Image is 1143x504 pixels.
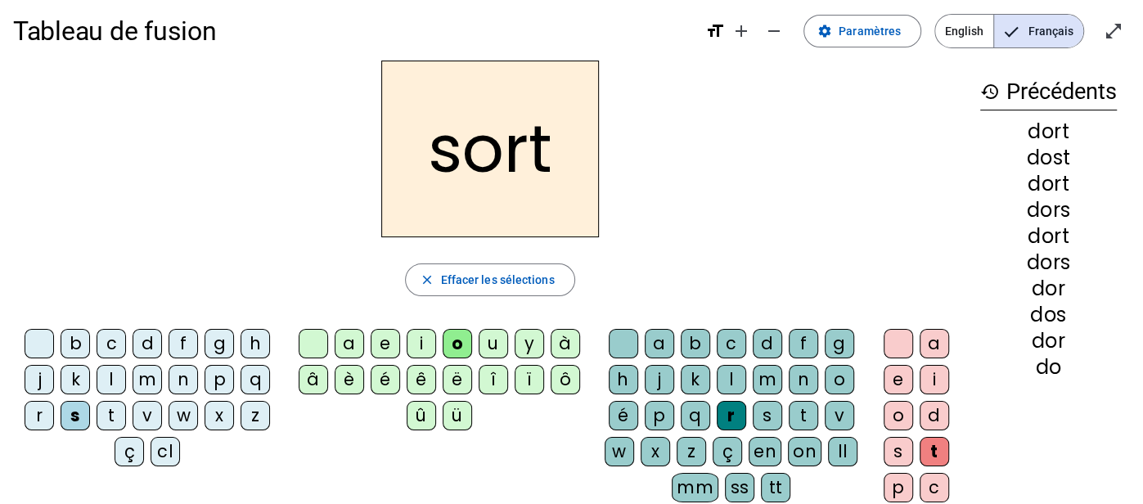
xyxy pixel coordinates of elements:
div: v [133,401,162,430]
div: a [920,329,949,358]
h2: sort [381,61,599,237]
div: i [920,365,949,394]
div: h [609,365,638,394]
div: t [789,401,818,430]
div: à [551,329,580,358]
div: u [479,329,508,358]
div: v [825,401,854,430]
div: c [717,329,746,358]
div: c [920,473,949,502]
mat-icon: settings [817,24,832,38]
div: q [241,365,270,394]
div: i [407,329,436,358]
div: t [920,437,949,466]
div: a [645,329,674,358]
div: n [789,365,818,394]
div: m [753,365,782,394]
span: English [935,15,993,47]
div: ç [115,437,144,466]
mat-icon: history [980,82,1000,101]
div: o [884,401,913,430]
div: z [677,437,706,466]
div: tt [761,473,790,502]
span: Français [994,15,1083,47]
div: r [25,401,54,430]
div: do [980,358,1117,377]
div: w [605,437,634,466]
div: î [479,365,508,394]
div: r [717,401,746,430]
div: a [335,329,364,358]
div: n [169,365,198,394]
mat-icon: format_size [705,21,725,41]
div: ê [407,365,436,394]
div: é [371,365,400,394]
mat-icon: open_in_full [1104,21,1123,41]
div: l [717,365,746,394]
button: Diminuer la taille de la police [758,15,790,47]
div: q [681,401,710,430]
div: p [205,365,234,394]
div: j [25,365,54,394]
div: dor [980,279,1117,299]
div: mm [672,473,718,502]
h3: Précédents [980,74,1117,110]
div: û [407,401,436,430]
div: j [645,365,674,394]
mat-icon: add [731,21,751,41]
mat-icon: remove [764,21,784,41]
div: dort [980,227,1117,246]
div: d [920,401,949,430]
div: s [61,401,90,430]
div: dort [980,174,1117,194]
div: é [609,401,638,430]
div: e [884,365,913,394]
div: ü [443,401,472,430]
div: p [884,473,913,502]
div: f [169,329,198,358]
div: dos [980,305,1117,325]
div: s [884,437,913,466]
mat-icon: close [419,272,434,287]
div: dors [980,200,1117,220]
div: e [371,329,400,358]
span: Effacer les sélections [440,270,554,290]
div: dost [980,148,1117,168]
div: b [681,329,710,358]
div: p [645,401,674,430]
div: k [61,365,90,394]
button: Paramètres [803,15,921,47]
div: ï [515,365,544,394]
div: b [61,329,90,358]
div: o [825,365,854,394]
span: Paramètres [839,21,901,41]
div: c [97,329,126,358]
div: d [753,329,782,358]
div: z [241,401,270,430]
div: ô [551,365,580,394]
div: f [789,329,818,358]
h1: Tableau de fusion [13,5,692,57]
div: w [169,401,198,430]
div: on [788,437,821,466]
div: o [443,329,472,358]
div: g [825,329,854,358]
div: ç [713,437,742,466]
div: en [749,437,781,466]
div: dort [980,122,1117,142]
div: y [515,329,544,358]
div: ss [725,473,754,502]
div: l [97,365,126,394]
div: s [753,401,782,430]
div: â [299,365,328,394]
div: è [335,365,364,394]
div: dors [980,253,1117,272]
mat-button-toggle-group: Language selection [934,14,1084,48]
div: h [241,329,270,358]
div: d [133,329,162,358]
button: Effacer les sélections [405,263,574,296]
div: x [641,437,670,466]
div: g [205,329,234,358]
button: Augmenter la taille de la police [725,15,758,47]
button: Entrer en plein écran [1097,15,1130,47]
